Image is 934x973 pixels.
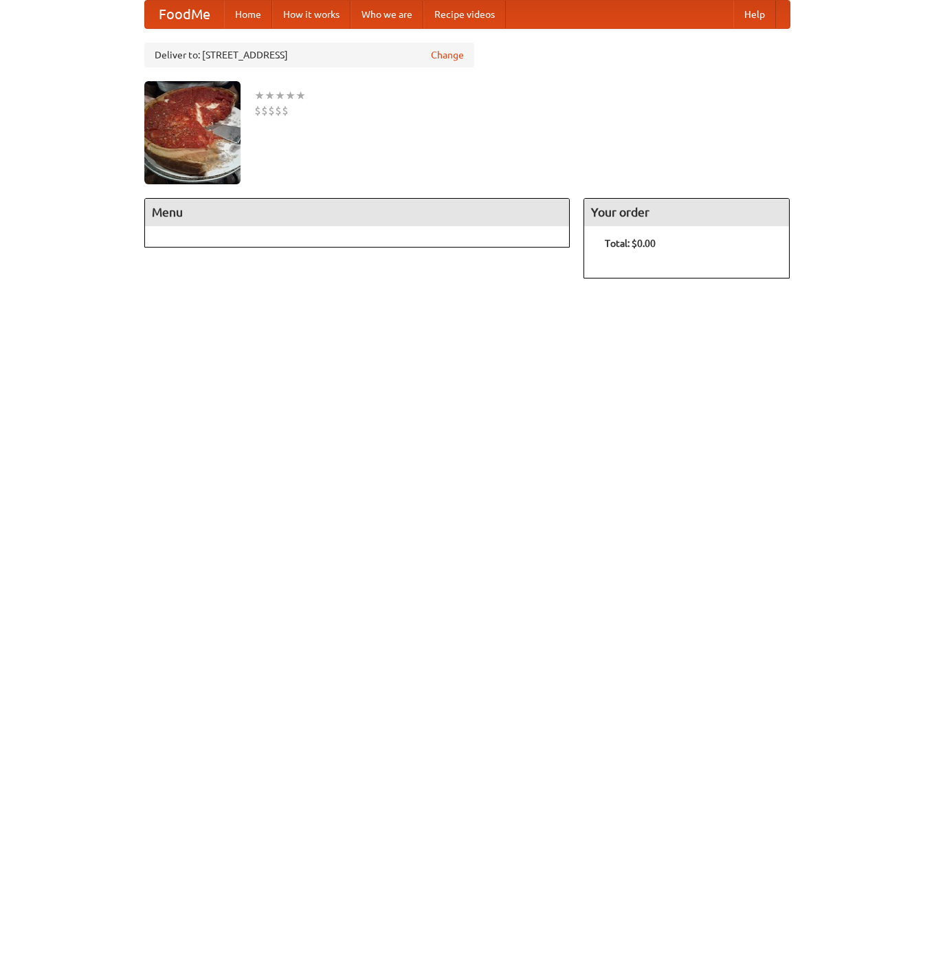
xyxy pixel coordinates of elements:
a: Home [224,1,272,28]
li: $ [261,103,268,118]
a: Help [733,1,776,28]
li: $ [282,103,289,118]
a: FoodMe [145,1,224,28]
a: Change [431,48,464,62]
b: Total: $0.00 [605,238,656,249]
a: Who we are [351,1,423,28]
li: $ [268,103,275,118]
li: ★ [285,88,296,103]
img: angular.jpg [144,81,241,184]
a: How it works [272,1,351,28]
li: ★ [275,88,285,103]
li: ★ [265,88,275,103]
li: ★ [296,88,306,103]
a: Recipe videos [423,1,506,28]
h4: Menu [145,199,570,226]
h4: Your order [584,199,789,226]
li: $ [254,103,261,118]
li: ★ [254,88,265,103]
li: $ [275,103,282,118]
div: Deliver to: [STREET_ADDRESS] [144,43,474,67]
